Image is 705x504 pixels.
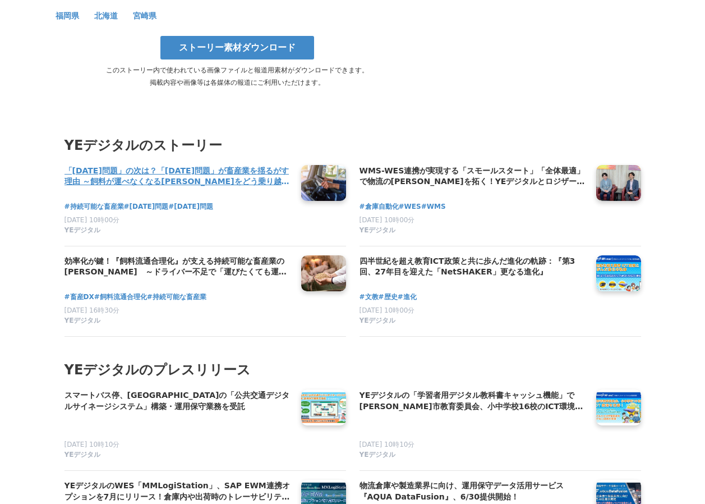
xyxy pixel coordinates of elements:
a: #文教 [360,292,379,303]
a: YEデジタル [64,316,292,327]
h4: YEデジタルの「学習者用デジタル教科書キャッシュ機能」で[PERSON_NAME]市教育委員会、小中学校16校のICT環境を改善！ [360,390,587,413]
a: #倉庫自動化 [360,201,399,212]
a: #畜産DX [64,292,94,303]
h3: YEデジタルのストーリー [64,135,641,156]
span: YEデジタル [64,316,101,326]
a: YEデジタルのWES「MMLogiStation」、SAP EWM連携オプションを7月にリリース！倉庫内や出荷時のトレーサビリティを確保 [64,480,292,503]
a: YEデジタル [360,450,587,461]
a: #進化 [398,292,417,303]
h2: YEデジタルのプレスリリース [64,359,641,381]
span: YEデジタル [64,226,101,235]
span: YEデジタル [360,226,396,235]
span: 福岡県 [56,11,79,20]
h4: 「[DATE]問題」の次は？「[DATE]問題」が畜産業を揺るがす理由 ～飼料が運べなくなる[PERSON_NAME]をどう乗り越えるか～ [64,165,292,188]
a: #[DATE]問題 [124,201,169,212]
h4: 四半世紀を超え教育ICT政策と共に歩んだ進化の軌跡：『第3回、27年目を迎えた「NetSHAKER」更なる進化』 [360,255,587,278]
a: 効率化が鍵！『飼料流通合理化』が支える持続可能な畜産業の[PERSON_NAME] ～ドライバー不足で「運びたくても運べない」飼料輸送問題に取り組む重要性とは？～ [64,255,292,279]
span: [DATE] 10時00分 [360,306,415,314]
h4: スマートバス停、[GEOGRAPHIC_DATA]の「公共交通デジタルサイネージシステム」構築・運用保守業務を受託 [64,390,292,413]
span: YEデジタル [64,450,101,460]
a: スマートバス停、[GEOGRAPHIC_DATA]の「公共交通デジタルサイネージシステム」構築・運用保守業務を受託 [64,390,292,413]
span: YEデジタル [360,316,396,326]
a: #持続可能な畜産業 [147,292,206,303]
span: 宮崎県 [133,11,156,20]
a: 北海道 [94,13,119,20]
a: #[DATE]問題 [168,201,213,212]
p: このストーリー内で使われている画像ファイルと報道用素材がダウンロードできます。 掲載内容や画像等は各媒体の報道にご利用いただけます。 [56,64,419,89]
a: YEデジタル [360,316,587,327]
span: [DATE] 10時00分 [64,216,120,224]
span: 北海道 [94,11,118,20]
a: YEデジタル [64,450,292,461]
span: [DATE] 10時10分 [64,441,120,448]
a: #飼料流通合理化 [94,292,147,303]
a: 宮崎県 [133,13,156,20]
a: #WMS [421,201,446,212]
a: WMS-WES連携が実現する「スモールスタート」「全体最適」で物流の[PERSON_NAME]を拓く！YEデジタルとロジザード、シェアNo.1企業同士の強力タッグ [360,165,587,189]
a: #WES [399,201,421,212]
h4: WMS-WES連携が実現する「スモールスタート」「全体最適」で物流の[PERSON_NAME]を拓く！YEデジタルとロジザード、シェアNo.1企業同士の強力タッグ [360,165,587,188]
a: #歴史 [379,292,398,303]
a: ストーリー素材ダウンロード [160,36,314,59]
span: YEデジタル [360,450,396,460]
span: [DATE] 10時10分 [360,441,415,448]
span: [DATE] 10時00分 [360,216,415,224]
a: #持続可能な畜産業 [64,201,124,212]
span: [DATE] 16時30分 [64,306,120,314]
a: 「[DATE]問題」の次は？「[DATE]問題」が畜産業を揺るがす理由 ～飼料が運べなくなる[PERSON_NAME]をどう乗り越えるか～ [64,165,292,189]
a: 四半世紀を超え教育ICT政策と共に歩んだ進化の軌跡：『第3回、27年目を迎えた「NetSHAKER」更なる進化』 [360,255,587,279]
a: YEデジタル [360,226,587,237]
a: 物流倉庫や製造業界に向け、運用保守データ活用サービス『AQUA DataFusion』、6/30提供開始！ [360,480,587,503]
a: YEデジタルの「学習者用デジタル教科書キャッシュ機能」で[PERSON_NAME]市教育委員会、小中学校16校のICT環境を改善！ [360,390,587,413]
h4: 効率化が鍵！『飼料流通合理化』が支える持続可能な畜産業の[PERSON_NAME] ～ドライバー不足で「運びたくても運べない」飼料輸送問題に取り組む重要性とは？～ [64,255,292,278]
a: YEデジタル [64,226,292,237]
a: 福岡県 [56,13,81,20]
